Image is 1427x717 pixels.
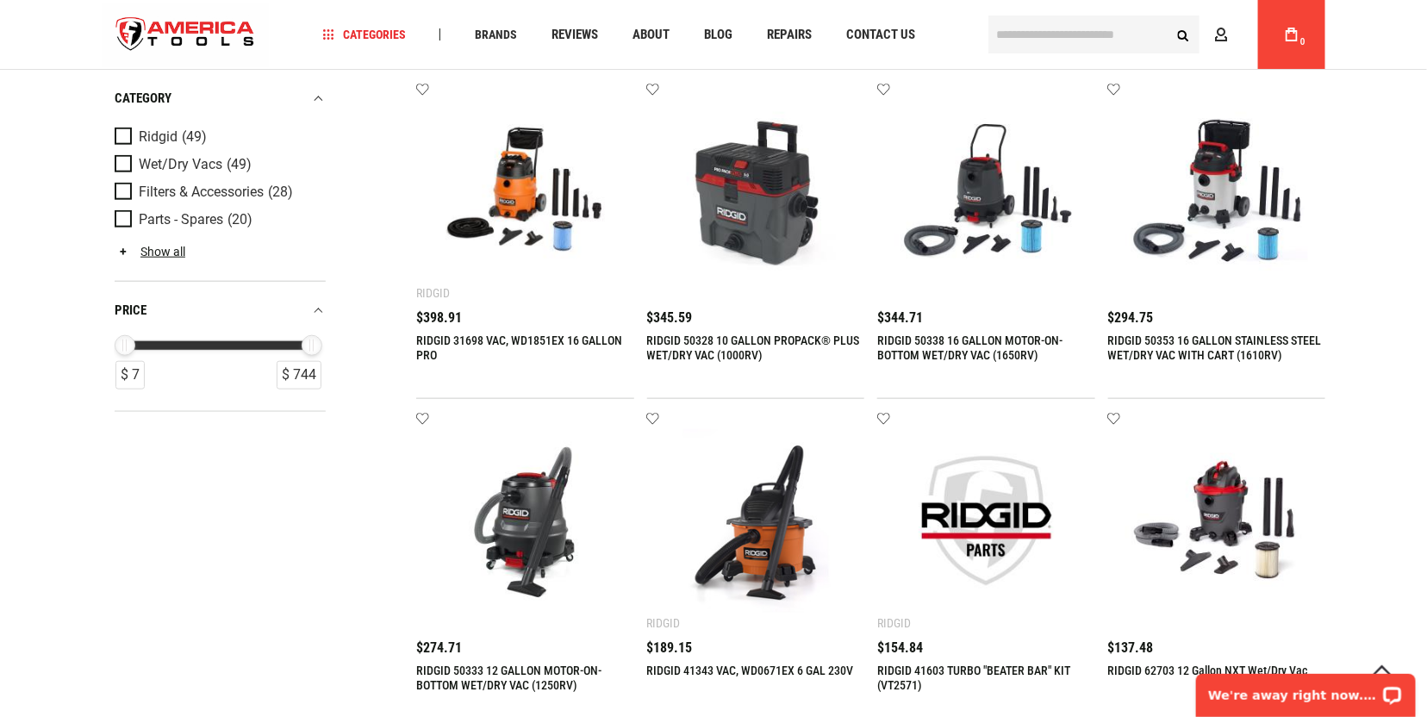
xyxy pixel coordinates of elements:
div: $ 744 [277,361,321,390]
div: Ridgid [416,286,450,300]
a: Show all [115,245,185,259]
span: Contact Us [846,28,915,41]
span: Repairs [767,28,812,41]
a: Repairs [759,23,819,47]
a: Filters & Accessories (28) [115,183,321,202]
a: RIDGID 62703 12 Gallon NXT Wet/Dry Vac [1108,664,1308,677]
img: RIDGID 41603 TURBO [894,429,1078,613]
button: Search [1167,18,1200,51]
span: Reviews [551,28,598,41]
a: Contact Us [838,23,923,47]
div: price [115,299,326,322]
a: Reviews [544,23,606,47]
a: Parts - Spares (20) [115,210,321,229]
span: $274.71 [416,641,462,655]
span: Brands [475,28,517,41]
a: About [625,23,677,47]
span: Blog [704,28,732,41]
a: RIDGID 50333 12 GALLON MOTOR-ON-BOTTOM WET/DRY VAC (1250RV) [416,664,601,692]
span: (28) [268,185,293,200]
a: Brands [467,23,525,47]
img: America Tools [102,3,269,67]
span: $345.59 [647,311,693,325]
span: (20) [227,213,252,228]
span: Wet/Dry Vacs [139,157,222,172]
a: store logo [102,3,269,67]
img: RIDGID 41343 VAC, WD0671EX 6 GAL 230V [664,429,848,613]
span: Filters & Accessories [139,184,264,200]
span: Ridgid [139,129,178,145]
div: Product Filters [115,69,326,412]
a: Ridgid (49) [115,128,321,147]
span: $398.91 [416,311,462,325]
a: RIDGID 41603 TURBO "BEATER BAR" KIT (VT2571) [877,664,1070,692]
a: Categories [315,23,414,47]
a: RIDGID 50353 16 GALLON STAINLESS STEEL WET/DRY VAC WITH CART (1610RV) [1108,334,1322,362]
div: Ridgid [647,616,681,630]
span: Categories [323,28,406,41]
iframe: LiveChat chat widget [1185,663,1427,717]
span: Parts - Spares [139,212,223,228]
img: RIDGID 50353 16 GALLON STAINLESS STEEL WET/DRY VAC WITH CART (1610RV) [1125,100,1309,284]
img: RIDGID 50328 10 GALLON PROPACK® PLUS WET/DRY VAC (1000RV) [664,100,848,284]
span: $137.48 [1108,641,1154,655]
div: $ 7 [115,361,145,390]
div: category [115,87,326,110]
a: RIDGID 50338 16 GALLON MOTOR-ON-BOTTOM WET/DRY VAC (1650RV) [877,334,1062,362]
a: RIDGID 50328 10 GALLON PROPACK® PLUS WET/DRY VAC (1000RV) [647,334,860,362]
span: $189.15 [647,641,693,655]
div: Ridgid [877,616,911,630]
img: RIDGID 50333 12 GALLON MOTOR-ON-BOTTOM WET/DRY VAC (1250RV) [433,429,617,613]
span: $154.84 [877,641,923,655]
img: RIDGID 50338 16 GALLON MOTOR-ON-BOTTOM WET/DRY VAC (1650RV) [894,100,1078,284]
a: Blog [696,23,740,47]
img: RIDGID 31698 VAC, WD1851EX 16 GALLON PRO [433,100,617,284]
a: RIDGID 41343 VAC, WD0671EX 6 GAL 230V [647,664,854,677]
span: (49) [227,158,252,172]
a: RIDGID 31698 VAC, WD1851EX 16 GALLON PRO [416,334,622,362]
span: About [632,28,670,41]
span: (49) [182,130,207,145]
span: $344.71 [877,311,923,325]
img: RIDGID 62703 12 Gallon NXT Wet/Dry Vac [1125,429,1309,613]
span: $294.75 [1108,311,1154,325]
span: 0 [1300,37,1305,47]
a: Wet/Dry Vacs (49) [115,155,321,174]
